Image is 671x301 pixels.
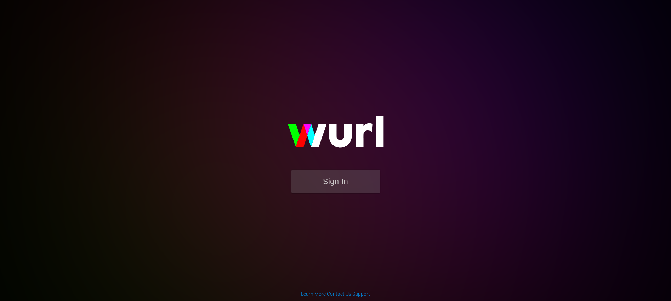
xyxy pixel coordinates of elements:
a: Learn More [301,291,326,297]
div: | | [301,290,370,297]
a: Contact Us [327,291,351,297]
img: wurl-logo-on-black-223613ac3d8ba8fe6dc639794a292ebdb59501304c7dfd60c99c58986ef67473.svg [265,101,406,170]
button: Sign In [291,170,380,193]
a: Support [352,291,370,297]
